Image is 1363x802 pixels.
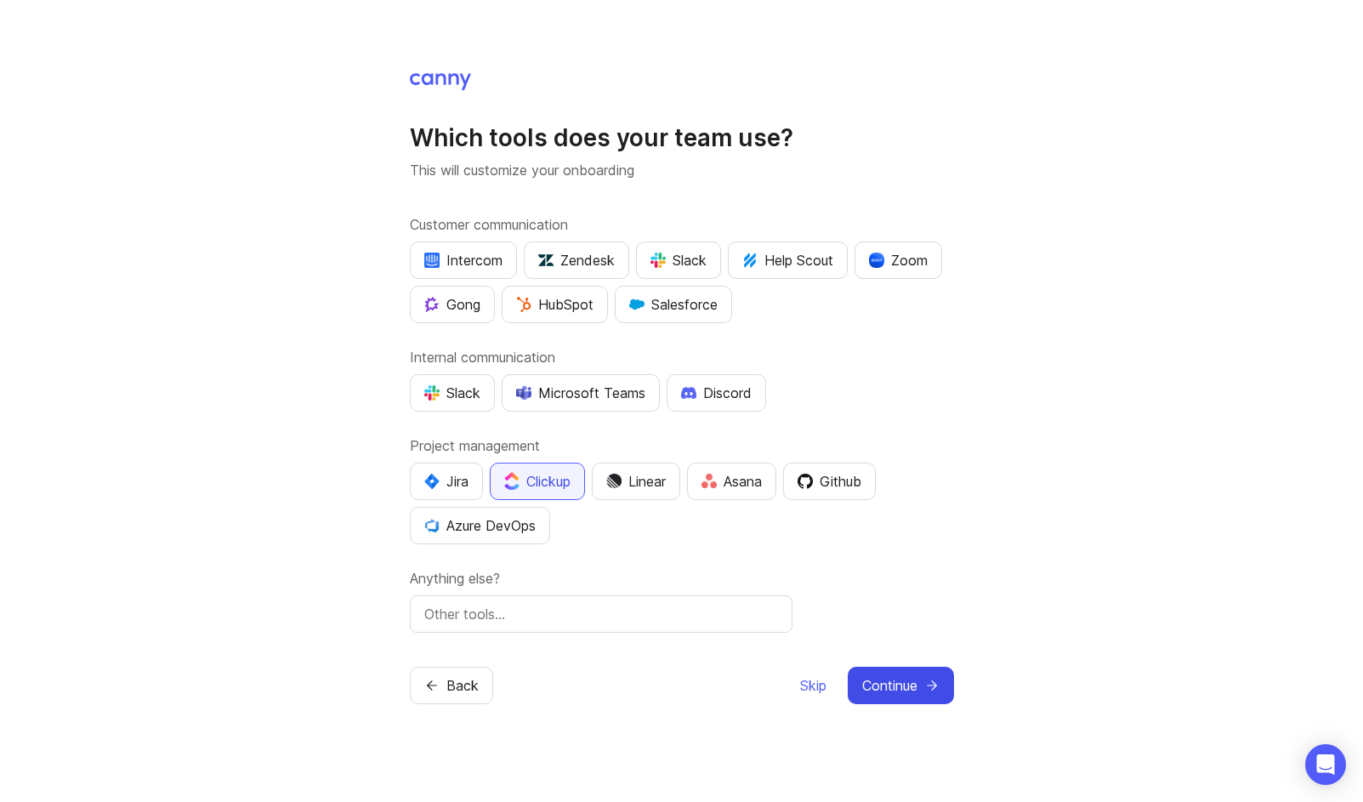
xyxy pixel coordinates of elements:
h1: Which tools does your team use? [410,122,954,153]
img: svg+xml;base64,PHN2ZyB4bWxucz0iaHR0cDovL3d3dy53My5vcmcvMjAwMC9zdmciIHZpZXdCb3g9IjAgMCA0MC4zNDMgND... [424,474,440,489]
button: Slack [636,242,721,279]
button: Asana [687,463,776,500]
img: Dm50RERGQWO2Ei1WzHVviWZlaLVriU9uRN6E+tIr91ebaDbMKKPDpFbssSuEG21dcGXkrKsuOVPwCeFJSFAIOxgiKgL2sFHRe... [606,474,622,489]
div: Slack [424,383,480,403]
p: This will customize your onboarding [410,160,954,180]
img: xLHbn3khTPgAAAABJRU5ErkJggg== [869,253,884,268]
label: Customer communication [410,214,954,235]
div: Salesforce [629,294,718,315]
img: G+3M5qq2es1si5SaumCnMN47tP1CvAZneIVX5dcx+oz+ZLhv4kfP9DwAAAABJRU5ErkJggg== [516,297,531,312]
button: Microsoft Teams [502,374,660,412]
img: qKnp5cUisfhcFQGr1t296B61Fm0WkUVwBZaiVE4uNRmEGBFetJMz8xGrgPHqF1mLDIG816Xx6Jz26AFmkmT0yuOpRCAR7zRpG... [424,297,440,312]
button: Linear [592,463,680,500]
button: Azure DevOps [410,507,550,544]
div: Asana [701,471,762,492]
div: Zoom [869,250,928,270]
img: 0D3hMmx1Qy4j6AAAAAElFTkSuQmCC [798,474,813,489]
img: Canny Home [410,73,471,90]
button: Gong [410,286,495,323]
button: Continue [848,667,954,704]
button: Salesforce [615,286,732,323]
button: Zoom [855,242,942,279]
img: +iLplPsjzba05dttzK064pds+5E5wZnCVbuGoLvBrYdmEPrXTzGo7zG60bLEREEjvOjaG9Saez5xsOEAbxBwOP6dkea84XY9O... [681,386,696,398]
button: Help Scout [728,242,848,279]
div: Discord [681,383,752,403]
label: Internal communication [410,347,954,367]
div: Gong [424,294,480,315]
span: Skip [800,675,826,696]
button: Clickup [490,463,585,500]
div: Help Scout [742,250,833,270]
button: Back [410,667,493,704]
label: Project management [410,435,954,456]
div: Linear [606,471,666,492]
img: D0GypeOpROL5AAAAAElFTkSuQmCC [516,385,531,400]
img: WIAAAAASUVORK5CYII= [650,253,666,268]
img: eRR1duPH6fQxdnSV9IruPjCimau6md0HxlPR81SIPROHX1VjYjAN9a41AAAAAElFTkSuQmCC [424,253,440,268]
img: YKcwp4sHBXAAAAAElFTkSuQmCC [424,518,440,533]
img: GKxMRLiRsgdWqxrdBeWfGK5kaZ2alx1WifDSa2kSTsK6wyJURKhUuPoQRYzjholVGzT2A2owx2gHwZoyZHHCYJ8YNOAZj3DSg... [629,297,645,312]
img: WIAAAAASUVORK5CYII= [424,385,440,401]
label: Anything else? [410,568,954,589]
button: Jira [410,463,483,500]
div: Zendesk [538,250,615,270]
button: HubSpot [502,286,608,323]
div: Microsoft Teams [516,383,645,403]
button: Github [783,463,876,500]
button: Slack [410,374,495,412]
span: Back [446,675,479,696]
button: Intercom [410,242,517,279]
div: Github [798,471,861,492]
div: HubSpot [516,294,593,315]
button: Skip [799,667,827,704]
button: Discord [667,374,766,412]
input: Other tools… [424,604,778,624]
div: Slack [650,250,707,270]
div: Intercom [424,250,503,270]
img: kV1LT1TqjqNHPtRK7+FoaplE1qRq1yqhg056Z8K5Oc6xxgIuf0oNQ9LelJqbcyPisAf0C9LDpX5UIuAAAAAElFTkSuQmCC [742,253,758,268]
div: Open Intercom Messenger [1305,744,1346,785]
span: Continue [862,675,917,696]
div: Clickup [504,471,571,492]
img: j83v6vj1tgY2AAAAABJRU5ErkJggg== [504,472,520,490]
div: Jira [424,471,469,492]
div: Azure DevOps [424,515,536,536]
button: Zendesk [524,242,629,279]
img: UniZRqrCPz6BHUWevMzgDJ1FW4xaGg2egd7Chm8uY0Al1hkDyjqDa8Lkk0kDEdqKkBok+T4wfoD0P0o6UMciQ8AAAAASUVORK... [538,253,554,268]
img: Rf5nOJ4Qh9Y9HAAAAAElFTkSuQmCC [701,474,717,488]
